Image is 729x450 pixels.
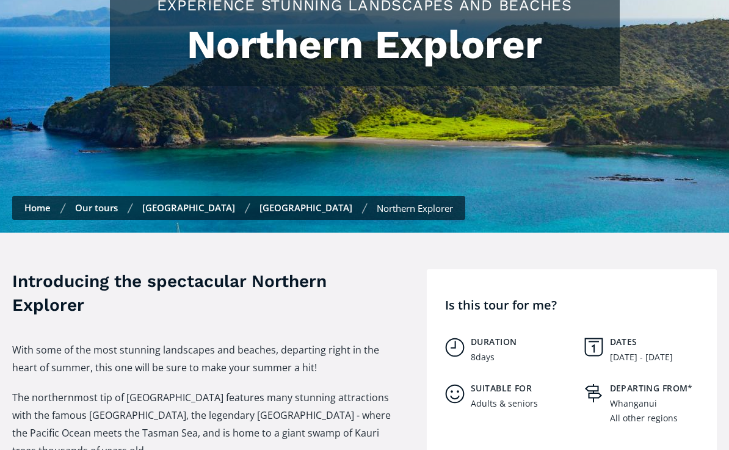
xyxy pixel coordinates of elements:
[24,201,51,214] a: Home
[476,352,495,363] div: days
[610,413,678,424] div: All other regions
[610,399,657,409] div: Whanganui
[75,201,118,214] a: Our tours
[471,383,572,394] h5: Suitable for
[377,202,453,214] div: Northern Explorer
[12,269,391,317] h3: Introducing the spectacular Northern Explorer
[445,297,711,313] h4: Is this tour for me?
[12,341,391,377] p: With some of the most stunning landscapes and beaches, departing right in the heart of summer, th...
[610,352,673,363] div: [DATE] - [DATE]
[610,336,711,347] h5: Dates
[471,336,572,347] h5: Duration
[471,399,538,409] div: Adults & seniors
[122,22,607,68] h1: Northern Explorer
[259,201,352,214] a: [GEOGRAPHIC_DATA]
[610,383,711,394] h5: Departing from*
[471,352,476,363] div: 8
[12,196,465,220] nav: Breadcrumbs
[142,201,235,214] a: [GEOGRAPHIC_DATA]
